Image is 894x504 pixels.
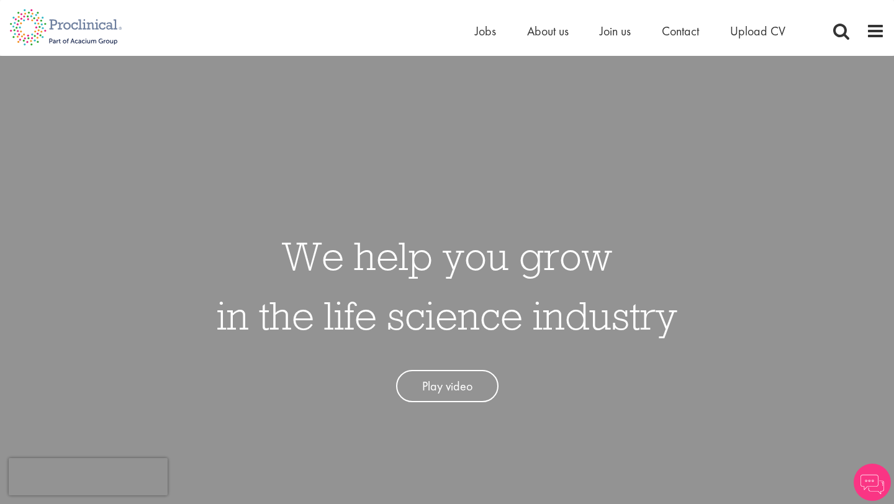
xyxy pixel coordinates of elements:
[662,23,699,39] a: Contact
[217,226,677,345] h1: We help you grow in the life science industry
[396,370,499,403] a: Play video
[475,23,496,39] a: Jobs
[854,464,891,501] img: Chatbot
[600,23,631,39] a: Join us
[527,23,569,39] a: About us
[730,23,785,39] a: Upload CV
